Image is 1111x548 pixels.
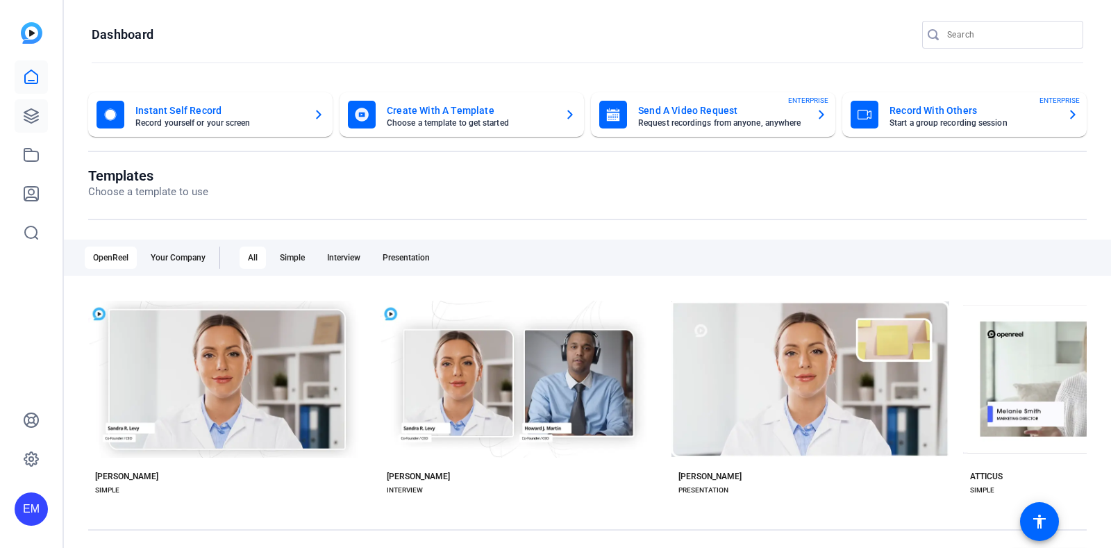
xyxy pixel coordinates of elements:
[95,485,119,496] div: SIMPLE
[678,471,742,482] div: [PERSON_NAME]
[387,485,423,496] div: INTERVIEW
[842,92,1087,137] button: Record With OthersStart a group recording sessionENTERPRISE
[889,119,1056,127] mat-card-subtitle: Start a group recording session
[240,247,266,269] div: All
[387,471,450,482] div: [PERSON_NAME]
[1031,513,1048,530] mat-icon: accessibility
[319,247,369,269] div: Interview
[85,247,137,269] div: OpenReel
[88,92,333,137] button: Instant Self RecordRecord yourself or your screen
[387,119,553,127] mat-card-subtitle: Choose a template to get started
[88,167,208,184] h1: Templates
[638,119,805,127] mat-card-subtitle: Request recordings from anyone, anywhere
[135,102,302,119] mat-card-title: Instant Self Record
[638,102,805,119] mat-card-title: Send A Video Request
[142,247,214,269] div: Your Company
[387,102,553,119] mat-card-title: Create With A Template
[272,247,313,269] div: Simple
[95,471,158,482] div: [PERSON_NAME]
[92,26,153,43] h1: Dashboard
[374,247,438,269] div: Presentation
[591,92,835,137] button: Send A Video RequestRequest recordings from anyone, anywhereENTERPRISE
[678,485,728,496] div: PRESENTATION
[970,485,994,496] div: SIMPLE
[947,26,1072,43] input: Search
[889,102,1056,119] mat-card-title: Record With Others
[970,471,1003,482] div: ATTICUS
[340,92,584,137] button: Create With A TemplateChoose a template to get started
[788,95,828,106] span: ENTERPRISE
[88,184,208,200] p: Choose a template to use
[15,492,48,526] div: EM
[1039,95,1080,106] span: ENTERPRISE
[21,22,42,44] img: blue-gradient.svg
[135,119,302,127] mat-card-subtitle: Record yourself or your screen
